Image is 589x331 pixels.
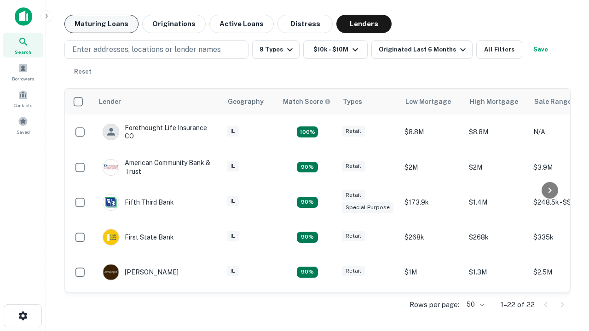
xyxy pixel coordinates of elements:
td: $2M [464,149,529,184]
div: Retail [342,190,365,200]
div: 50 [463,298,486,311]
div: IL [227,266,239,276]
div: Originated Last 6 Months [379,44,468,55]
img: picture [103,160,119,175]
button: Lenders [336,15,392,33]
iframe: Chat Widget [543,228,589,272]
td: $8.8M [464,114,529,149]
p: 1–22 of 22 [501,299,535,310]
th: Low Mortgage [400,89,464,114]
div: Fifth Third Bank [103,194,174,211]
th: Capitalize uses an advanced AI algorithm to match your search with the best lender. The match sco... [277,89,337,114]
div: IL [227,231,239,241]
div: First State Bank [103,229,174,245]
div: Capitalize uses an advanced AI algorithm to match your search with the best lender. The match sco... [283,97,331,107]
th: Lender [93,89,222,114]
div: Matching Properties: 2, hasApolloMatch: undefined [297,267,318,278]
img: capitalize-icon.png [15,7,32,26]
img: picture [103,194,119,210]
button: Maturing Loans [64,15,139,33]
div: Geography [228,96,264,107]
div: Matching Properties: 2, hasApolloMatch: undefined [297,232,318,243]
div: Lender [99,96,121,107]
div: Special Purpose [342,202,393,213]
button: Enter addresses, locations or lender names [64,40,248,59]
td: $1.4M [464,185,529,220]
div: Forethought Life Insurance CO [103,124,213,140]
th: Geography [222,89,277,114]
th: Types [337,89,400,114]
h6: Match Score [283,97,329,107]
td: $7M [464,290,529,325]
a: Borrowers [3,59,43,84]
td: $173.9k [400,185,464,220]
span: Saved [17,128,30,136]
td: $8.8M [400,114,464,149]
div: Matching Properties: 4, hasApolloMatch: undefined [297,126,318,137]
a: Search [3,33,43,57]
td: $1M [400,255,464,290]
div: IL [227,126,239,137]
div: IL [227,161,239,171]
img: picture [103,229,119,245]
span: Search [15,48,31,56]
button: Save your search to get updates of matches that match your search criteria. [526,40,555,59]
img: picture [103,264,119,280]
div: Sale Range [534,96,572,107]
div: Types [343,96,362,107]
a: Contacts [3,86,43,111]
div: Matching Properties: 2, hasApolloMatch: undefined [297,197,318,208]
p: Enter addresses, locations or lender names [72,44,221,55]
div: Low Mortgage [405,96,451,107]
td: $268k [464,220,529,255]
button: All Filters [476,40,522,59]
span: Contacts [14,102,32,109]
div: Retail [342,161,365,171]
button: Originations [142,15,206,33]
button: 9 Types [252,40,300,59]
div: Retail [342,266,365,276]
div: Retail [342,231,365,241]
button: Originated Last 6 Months [371,40,473,59]
button: Distress [277,15,333,33]
td: $268k [400,220,464,255]
div: High Mortgage [470,96,518,107]
span: Borrowers [12,75,34,82]
p: Rows per page: [410,299,459,310]
button: Reset [68,63,98,81]
div: Matching Properties: 2, hasApolloMatch: undefined [297,162,318,173]
td: $2M [400,149,464,184]
td: $1.3M [464,255,529,290]
button: Active Loans [209,15,274,33]
div: [PERSON_NAME] [103,264,179,280]
div: IL [227,196,239,206]
a: Saved [3,113,43,137]
td: $2.7M [400,290,464,325]
button: $10k - $10M [303,40,368,59]
th: High Mortgage [464,89,529,114]
div: American Community Bank & Trust [103,159,213,175]
div: Retail [342,126,365,137]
